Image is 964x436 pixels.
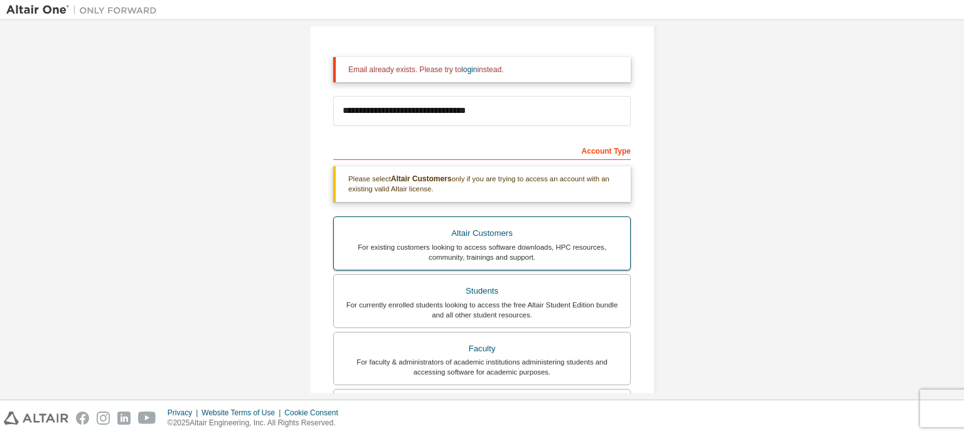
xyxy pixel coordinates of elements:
div: For existing customers looking to access software downloads, HPC resources, community, trainings ... [341,242,623,262]
p: © 2025 Altair Engineering, Inc. All Rights Reserved. [168,418,346,428]
img: linkedin.svg [117,412,131,425]
img: youtube.svg [138,412,156,425]
div: Email already exists. Please try to instead. [348,65,621,75]
img: instagram.svg [97,412,110,425]
div: Website Terms of Use [201,408,284,418]
div: Cookie Consent [284,408,345,418]
div: Account Type [333,140,631,160]
a: login [461,65,477,74]
b: Altair Customers [391,174,452,183]
div: Faculty [341,340,623,358]
div: Please select only if you are trying to access an account with an existing valid Altair license. [333,166,631,202]
div: Students [341,282,623,300]
div: Altair Customers [341,225,623,242]
div: For faculty & administrators of academic institutions administering students and accessing softwa... [341,357,623,377]
img: altair_logo.svg [4,412,68,425]
img: Altair One [6,4,163,16]
div: Privacy [168,408,201,418]
div: For currently enrolled students looking to access the free Altair Student Edition bundle and all ... [341,300,623,320]
img: facebook.svg [76,412,89,425]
